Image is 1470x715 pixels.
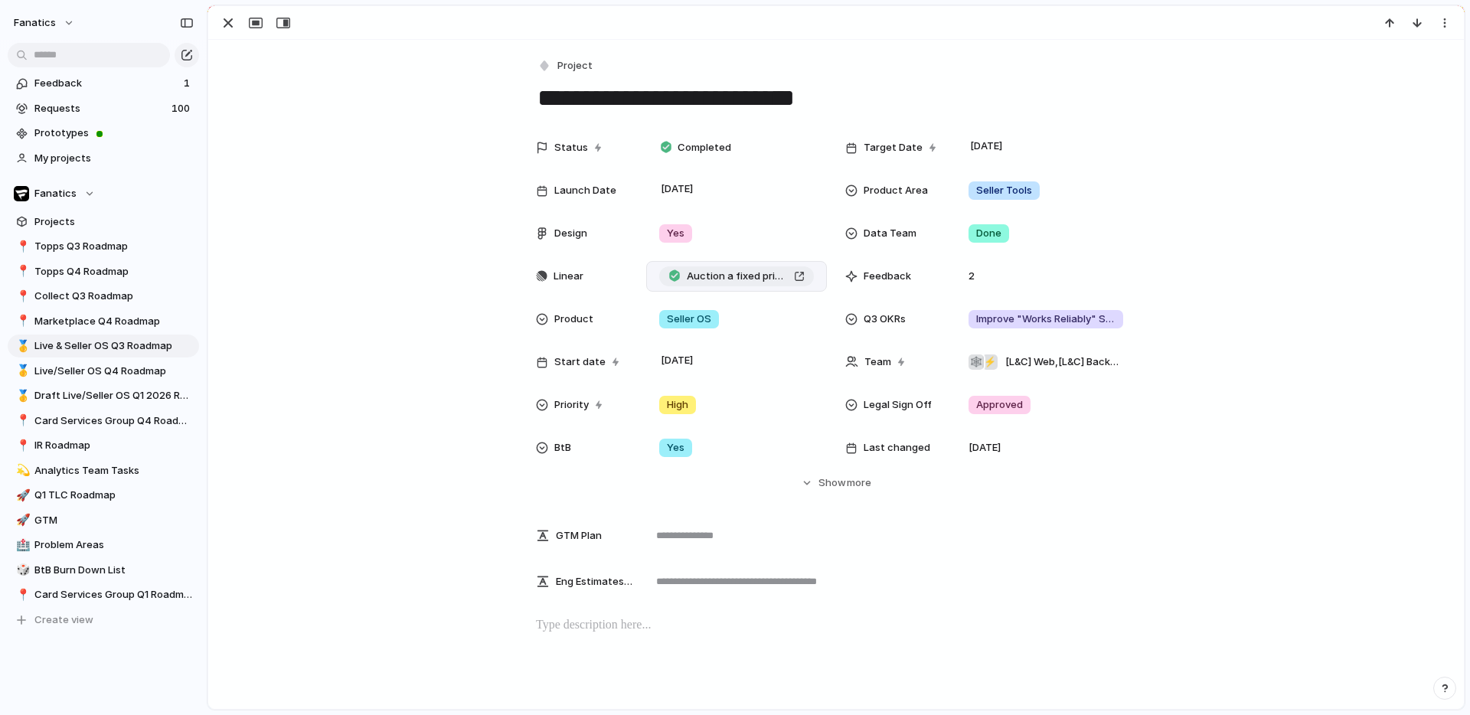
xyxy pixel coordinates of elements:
[16,412,27,429] div: 📍
[976,183,1032,198] span: Seller Tools
[16,338,27,355] div: 🥇
[966,137,1007,155] span: [DATE]
[8,509,199,532] a: 🚀GTM
[34,151,194,166] span: My projects
[8,211,199,233] a: Projects
[16,362,27,380] div: 🥇
[8,72,199,95] a: Feedback1
[34,612,93,628] span: Create view
[8,97,199,120] a: Requests100
[864,397,932,413] span: Legal Sign Off
[16,537,27,554] div: 🏥
[678,140,731,155] span: Completed
[34,76,179,91] span: Feedback
[14,314,29,329] button: 📍
[554,354,606,370] span: Start date
[14,364,29,379] button: 🥇
[34,314,194,329] span: Marketplace Q4 Roadmap
[8,310,199,333] a: 📍Marketplace Q4 Roadmap
[864,226,916,241] span: Data Team
[171,101,193,116] span: 100
[16,238,27,256] div: 📍
[34,438,194,453] span: IR Roadmap
[34,338,194,354] span: Live & Seller OS Q3 Roadmap
[976,226,1001,241] span: Done
[14,513,29,528] button: 🚀
[8,335,199,357] a: 🥇Live & Seller OS Q3 Roadmap
[14,264,29,279] button: 📍
[976,312,1116,327] span: Improve "Works Reliably" Satisfaction from 60% to 80%
[8,410,199,433] a: 📍Card Services Group Q4 Roadmap
[8,583,199,606] a: 📍Card Services Group Q1 Roadmap
[8,609,199,632] button: Create view
[14,563,29,578] button: 🎲
[14,289,29,304] button: 📍
[16,263,27,280] div: 📍
[982,354,998,370] div: ⚡
[687,269,788,284] span: Auction a fixed price spot
[16,288,27,305] div: 📍
[14,488,29,503] button: 🚀
[969,354,984,370] div: 🕸
[8,122,199,145] a: Prototypes
[14,537,29,553] button: 🏥
[14,438,29,453] button: 📍
[8,534,199,557] a: 🏥Problem Areas
[14,463,29,478] button: 💫
[14,413,29,429] button: 📍
[8,459,199,482] div: 💫Analytics Team Tasks
[14,15,56,31] span: fanatics
[657,180,697,198] span: [DATE]
[8,235,199,258] a: 📍Topps Q3 Roadmap
[34,239,194,254] span: Topps Q3 Roadmap
[969,440,1001,455] span: [DATE]
[184,76,193,91] span: 1
[847,475,871,491] span: more
[8,360,199,383] div: 🥇Live/Seller OS Q4 Roadmap
[34,214,194,230] span: Projects
[8,434,199,457] a: 📍IR Roadmap
[8,260,199,283] a: 📍Topps Q4 Roadmap
[657,351,697,370] span: [DATE]
[8,147,199,170] a: My projects
[1005,354,1123,370] span: [L&C] Web , [L&C] Backend
[554,440,571,455] span: BtB
[864,354,891,370] span: Team
[864,312,906,327] span: Q3 OKRs
[667,312,711,327] span: Seller OS
[34,388,194,403] span: Draft Live/Seller OS Q1 2026 Roadmap
[818,475,846,491] span: Show
[16,437,27,455] div: 📍
[864,269,911,284] span: Feedback
[34,289,194,304] span: Collect Q3 Roadmap
[14,587,29,602] button: 📍
[8,285,199,308] div: 📍Collect Q3 Roadmap
[34,488,194,503] span: Q1 TLC Roadmap
[34,513,194,528] span: GTM
[34,537,194,553] span: Problem Areas
[536,469,1136,497] button: Showmore
[34,264,194,279] span: Topps Q4 Roadmap
[14,388,29,403] button: 🥇
[16,387,27,405] div: 🥇
[34,186,77,201] span: Fanatics
[554,140,588,155] span: Status
[7,11,83,35] button: fanatics
[16,586,27,604] div: 📍
[554,397,589,413] span: Priority
[34,364,194,379] span: Live/Seller OS Q4 Roadmap
[659,266,814,286] a: Auction a fixed price spot
[962,269,981,284] span: 2
[554,226,587,241] span: Design
[864,183,928,198] span: Product Area
[8,559,199,582] a: 🎲BtB Burn Down List
[16,561,27,579] div: 🎲
[976,397,1023,413] span: Approved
